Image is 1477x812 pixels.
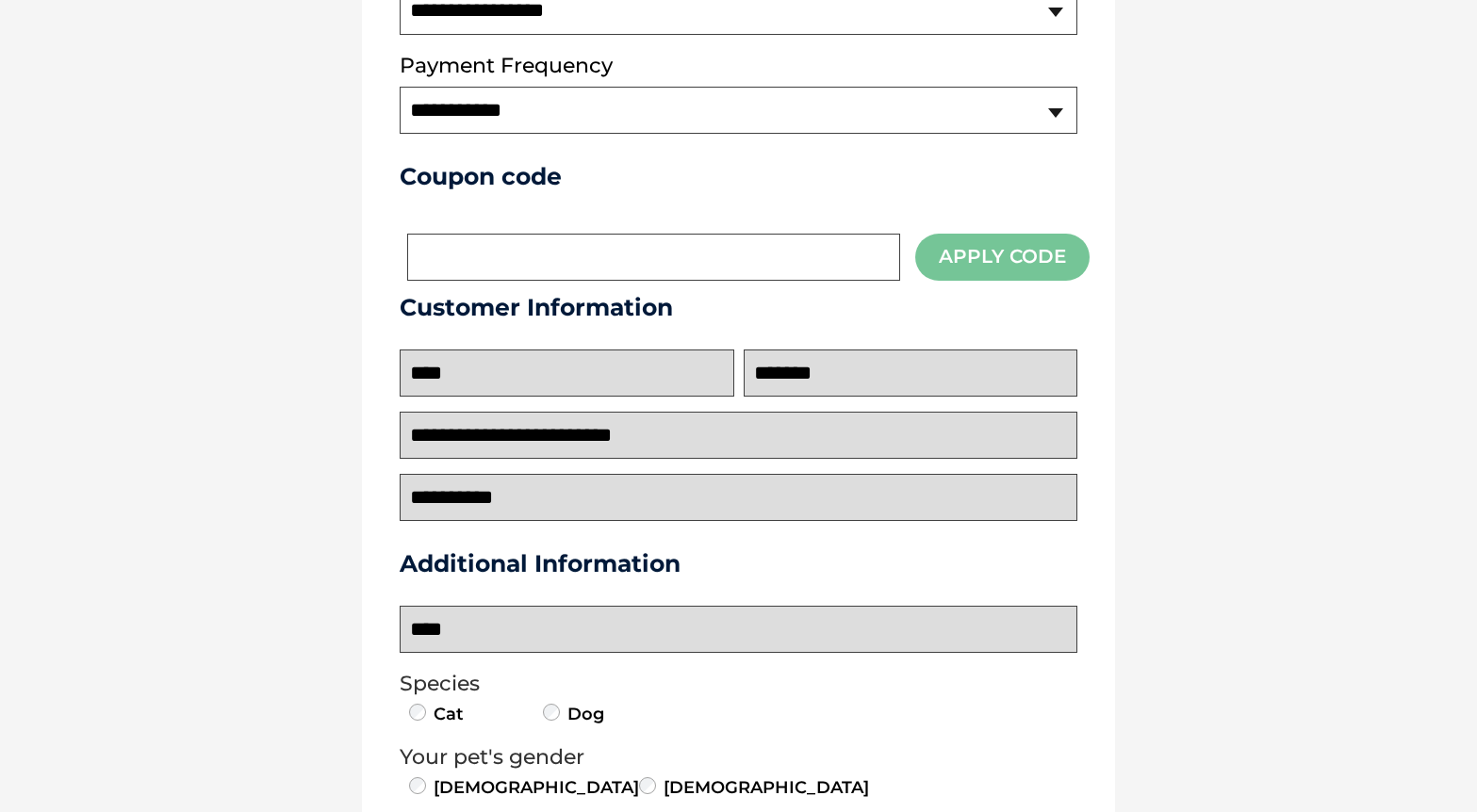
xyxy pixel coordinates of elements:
legend: Species [400,672,1077,696]
legend: Your pet's gender [400,745,1077,770]
button: Apply Code [915,234,1090,280]
h3: Additional Information [392,549,1085,577]
h3: Coupon code [400,162,1077,190]
h3: Customer Information [400,293,1077,321]
label: Payment Frequency [400,54,613,78]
